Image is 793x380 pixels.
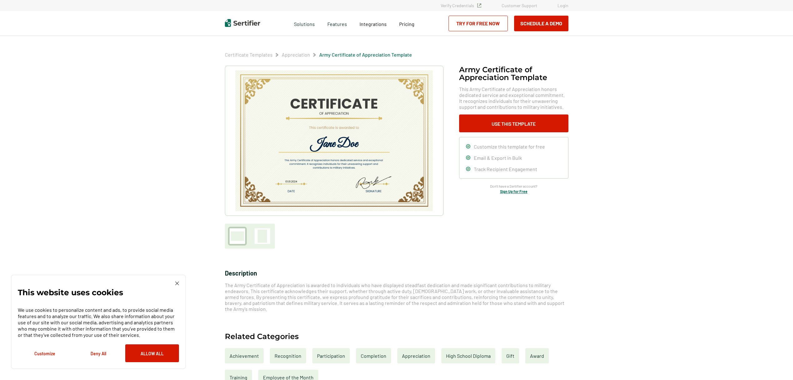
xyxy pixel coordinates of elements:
span: Pricing [399,21,414,27]
span: Email & Export in Bulk [474,155,522,161]
a: High School Diploma [441,348,495,363]
a: Army Certificate of Appreciation​ Template [319,52,412,58]
span: Certificate Templates [225,52,273,58]
span: Army Certificate of Appreciation​ Template [319,52,412,58]
a: Award [525,348,549,363]
img: Cookie Popup Close [175,281,179,285]
button: Deny All [72,344,125,362]
p: We use cookies to personalize content and ads, to provide social media features and to analyze ou... [18,307,179,338]
a: Gift [502,348,519,363]
iframe: Chat Widget [762,350,793,380]
button: Customize [18,344,72,362]
h1: Army Certificate of Appreciation​ Template [459,66,568,81]
a: Verify Credentials [441,3,481,8]
h2: Related Categories [225,332,299,340]
span: Appreciation [282,52,310,58]
a: Login [558,3,568,8]
span: Integrations [359,21,387,27]
a: Sign Up for Free [500,189,528,194]
a: Achievement [225,348,264,363]
span: Features [327,19,347,27]
a: Appreciation [397,348,435,363]
img: Army Certificate of Appreciation​ Template [235,70,433,211]
div: Breadcrumb [225,52,412,58]
span: Don’t have a Sertifier account? [490,183,538,189]
button: Use This Template [459,114,568,132]
a: Recognition [270,348,306,363]
button: Allow All [125,344,179,362]
a: Integrations [359,19,387,27]
span: Solutions [294,19,315,27]
span: This Army Certificate of Appreciation honors dedicated service and exceptional commitment. It rec... [459,86,568,110]
a: Pricing [399,19,414,27]
p: This website uses cookies [18,289,123,296]
a: Completion [356,348,391,363]
span: The Army Certificate of Appreciation is awarded to individuals who have displayed steadfast dedic... [225,282,564,312]
span: Description [225,269,257,277]
img: Sertifier | Digital Credentialing Platform [225,19,260,27]
span: Customize this template for free [474,144,545,149]
button: Schedule a Demo [514,16,568,31]
a: Appreciation [282,52,310,58]
a: Participation [312,348,350,363]
a: Customer Support [502,3,537,8]
span: Track Recipient Engagement [474,166,537,172]
img: Verified [477,3,481,8]
a: Certificate Templates [225,52,273,58]
a: Try for Free Now [449,16,508,31]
